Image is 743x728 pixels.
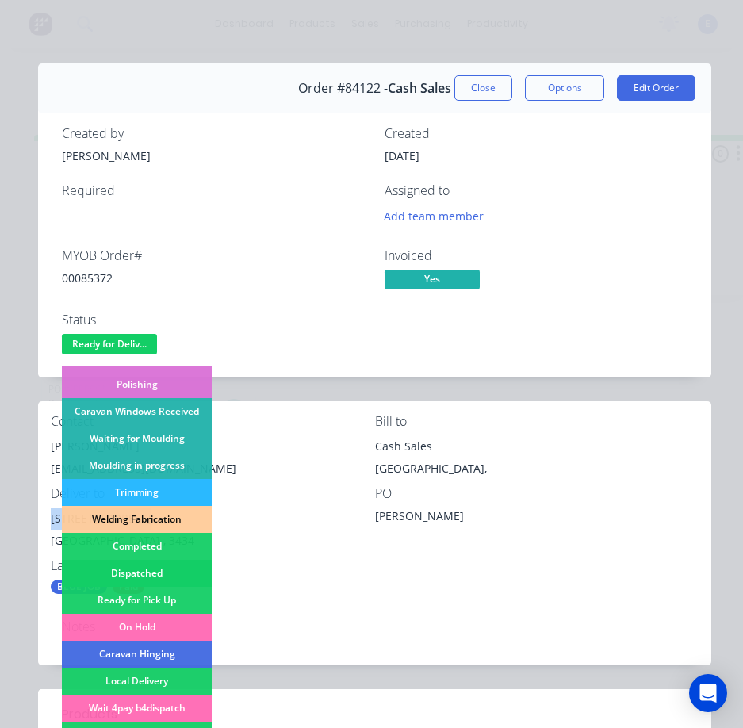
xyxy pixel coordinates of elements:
[62,270,366,286] div: 00085372
[375,458,699,480] div: [GEOGRAPHIC_DATA],
[62,312,366,328] div: Status
[51,508,375,530] div: [STREET_ADDRESS]
[62,506,212,533] div: Welding Fabrication
[62,334,157,354] span: Ready for Deliv...
[385,148,419,163] span: [DATE]
[62,587,212,614] div: Ready for Pick Up
[62,695,212,722] div: Wait 4pay b4dispatch
[375,486,699,501] div: PO
[62,425,212,452] div: Waiting for Moulding
[51,458,375,480] div: [EMAIL_ADDRESS][DOMAIN_NAME]
[62,248,366,263] div: MYOB Order #
[51,530,375,552] div: [GEOGRAPHIC_DATA] , 3434
[51,414,375,429] div: Contact
[62,619,687,634] div: Notes
[385,126,688,141] div: Created
[62,334,157,358] button: Ready for Deliv...
[525,75,604,101] button: Options
[689,674,727,712] div: Open Intercom Messenger
[375,435,699,458] div: Cash Sales
[62,398,212,425] div: Caravan Windows Received
[62,183,366,198] div: Required
[385,270,480,289] span: Yes
[51,486,375,501] div: Deliver to
[62,668,212,695] div: Local Delivery
[62,148,366,164] div: [PERSON_NAME]
[51,558,375,573] div: Labels
[388,81,451,96] span: Cash Sales
[51,508,375,558] div: [STREET_ADDRESS][GEOGRAPHIC_DATA] , 3434
[375,435,699,486] div: Cash Sales[GEOGRAPHIC_DATA],
[385,248,688,263] div: Invoiced
[62,452,212,479] div: Moulding in progress
[454,75,512,101] button: Close
[51,435,375,486] div: [PERSON_NAME][EMAIL_ADDRESS][DOMAIN_NAME]
[298,81,388,96] span: Order #84122 -
[51,580,107,594] div: BLUE JOB
[617,75,695,101] button: Edit Order
[62,533,212,560] div: Completed
[62,479,212,506] div: Trimming
[62,560,212,587] div: Dispatched
[385,205,492,227] button: Add team member
[375,205,492,227] button: Add team member
[62,614,212,641] div: On Hold
[51,435,375,458] div: [PERSON_NAME]
[375,508,573,530] div: [PERSON_NAME]
[62,641,212,668] div: Caravan Hinging
[385,183,688,198] div: Assigned to
[62,126,366,141] div: Created by
[62,371,212,398] div: Polishing
[375,414,699,429] div: Bill to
